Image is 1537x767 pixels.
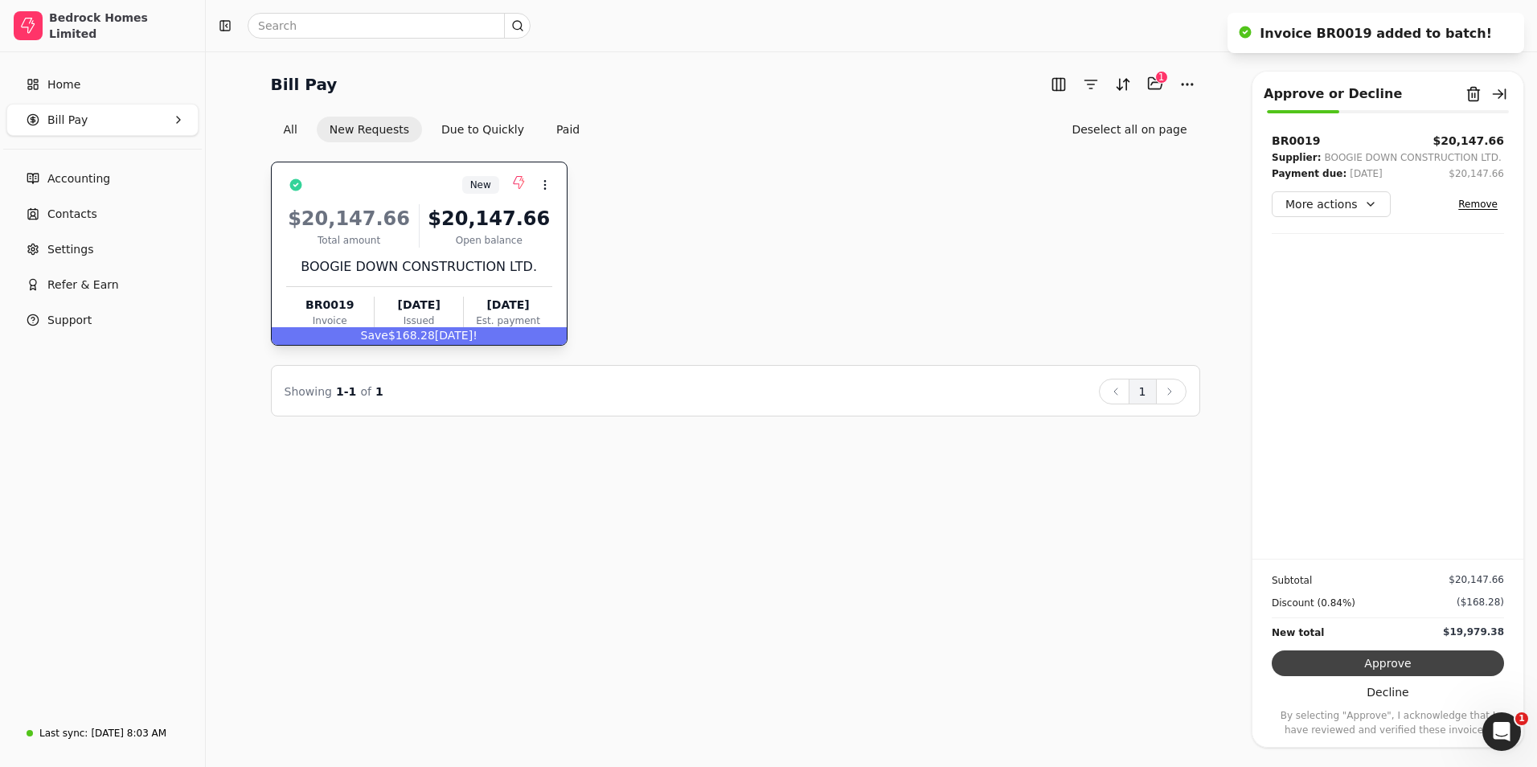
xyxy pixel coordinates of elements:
div: Est. payment [464,314,551,328]
button: All [271,117,310,142]
div: $168.28 [272,327,567,345]
span: of [360,385,371,398]
div: Invoice BR0019 added to batch! [1260,24,1492,43]
a: Home [6,68,199,100]
div: Last sync: [39,726,88,740]
button: $20,147.66 [1432,133,1504,150]
span: 1 [375,385,383,398]
span: New [470,178,491,192]
button: $20,147.66 [1449,166,1504,182]
div: BOOGIE DOWN CONSTRUCTION LTD. [286,257,552,277]
a: Contacts [6,198,199,230]
div: [DATE] 8:03 AM [91,726,166,740]
span: Contacts [47,206,97,223]
div: BR0019 [1272,133,1320,150]
div: Invoice [286,314,374,328]
div: New total [1272,625,1324,641]
span: Settings [47,241,93,258]
span: Refer & Earn [47,277,119,293]
button: Support [6,304,199,336]
a: Settings [6,233,199,265]
div: ($168.28) [1457,595,1504,609]
div: Subtotal [1272,572,1312,589]
div: Discount (0.84%) [1272,595,1355,611]
span: Showing [285,385,332,398]
button: 1 [1129,379,1157,404]
div: Payment due: [1272,166,1346,182]
div: Open balance [426,233,552,248]
div: BR0019 [286,297,374,314]
button: More [1174,72,1200,97]
div: BOOGIE DOWN CONSTRUCTION LTD. [1324,150,1501,166]
p: By selecting "Approve", I acknowledge that I have reviewed and verified these invoices. [1272,708,1504,737]
div: Bedrock Homes Limited [49,10,191,42]
a: Last sync:[DATE] 8:03 AM [6,719,199,748]
div: 1 [1155,71,1168,84]
button: Bill Pay [6,104,199,136]
div: $20,147.66 [1449,166,1504,181]
button: New Requests [317,117,422,142]
button: Due to Quickly [428,117,537,142]
button: Paid [543,117,592,142]
div: Approve or Decline [1264,84,1402,104]
span: 1 [1515,712,1528,725]
span: Save [361,329,388,342]
div: $20,147.66 [1449,572,1504,587]
button: Decline [1272,679,1504,705]
button: Batch (1) [1142,71,1168,96]
span: Support [47,312,92,329]
button: Sort [1110,72,1136,97]
input: Search [248,13,531,39]
span: Bill Pay [47,112,88,129]
div: $20,147.66 [426,204,552,233]
button: More actions [1272,191,1391,217]
div: $19,979.38 [1443,625,1504,639]
button: Approve [1272,650,1504,676]
div: Invoice filter options [271,117,593,142]
button: Remove [1452,195,1504,214]
span: 1 - 1 [336,385,356,398]
span: [DATE]! [435,329,477,342]
span: Accounting [47,170,110,187]
button: Refer & Earn [6,269,199,301]
a: Accounting [6,162,199,195]
div: $20,147.66 [286,204,412,233]
div: [DATE] [375,297,463,314]
div: [DATE] [1350,166,1383,182]
div: [DATE] [464,297,551,314]
iframe: Intercom live chat [1482,712,1521,751]
h2: Bill Pay [271,72,338,97]
div: Supplier: [1272,150,1321,166]
span: Home [47,76,80,93]
div: Total amount [286,233,412,248]
button: Deselect all on page [1059,117,1199,142]
div: Issued [375,314,463,328]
